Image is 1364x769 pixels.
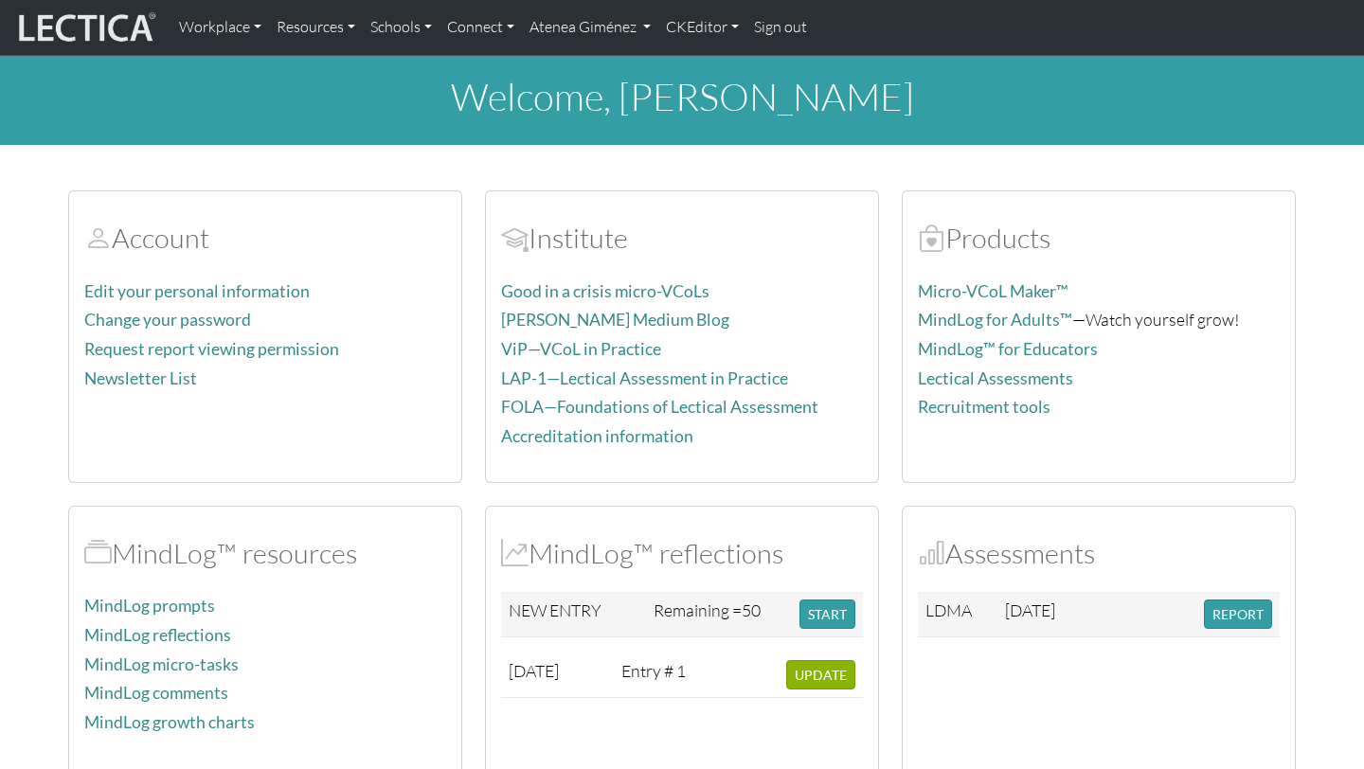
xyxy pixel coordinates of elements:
a: Edit your personal information [84,281,310,301]
a: Change your password [84,310,251,330]
span: MindLog [501,536,529,570]
p: —Watch yourself grow! [918,306,1280,333]
a: [PERSON_NAME] Medium Blog [501,310,729,330]
h2: Institute [501,222,863,255]
a: MindLog prompts [84,596,215,616]
a: CKEditor [658,8,746,47]
a: Recruitment tools [918,397,1050,417]
a: Schools [363,8,440,47]
h2: Account [84,222,446,255]
td: LDMA [918,592,997,637]
button: UPDATE [786,660,855,689]
a: Newsletter List [84,368,197,388]
h2: Assessments [918,537,1280,570]
span: Account [501,221,529,255]
a: Request report viewing permission [84,339,339,359]
a: Sign out [746,8,815,47]
a: MindLog reflections [84,625,231,645]
td: NEW ENTRY [501,592,646,637]
span: Products [918,221,945,255]
a: ViP—VCoL in Practice [501,339,661,359]
img: lecticalive [14,9,156,45]
span: [DATE] [509,660,559,681]
a: FOLA—Foundations of Lectical Assessment [501,397,818,417]
span: [DATE] [1005,599,1055,620]
a: MindLog™ for Educators [918,339,1098,359]
td: Remaining = [646,592,792,637]
span: Assessments [918,536,945,570]
a: Atenea Giménez [522,8,658,47]
a: Lectical Assessments [918,368,1073,388]
a: LAP-1—Lectical Assessment in Practice [501,368,788,388]
a: MindLog comments [84,683,228,703]
a: Workplace [171,8,269,47]
span: Account [84,221,112,255]
h2: MindLog™ resources [84,537,446,570]
td: Entry # 1 [614,653,699,698]
h2: Products [918,222,1280,255]
span: MindLog™ resources [84,536,112,570]
a: Connect [440,8,522,47]
span: 50 [742,599,761,620]
a: MindLog micro-tasks [84,654,239,674]
a: MindLog for Adults™ [918,310,1072,330]
button: START [799,599,855,629]
a: Accreditation information [501,426,693,446]
a: Micro-VCoL Maker™ [918,281,1068,301]
button: REPORT [1204,599,1272,629]
a: Good in a crisis micro-VCoLs [501,281,709,301]
a: MindLog growth charts [84,712,255,732]
span: UPDATE [795,667,847,683]
a: Resources [269,8,363,47]
h2: MindLog™ reflections [501,537,863,570]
